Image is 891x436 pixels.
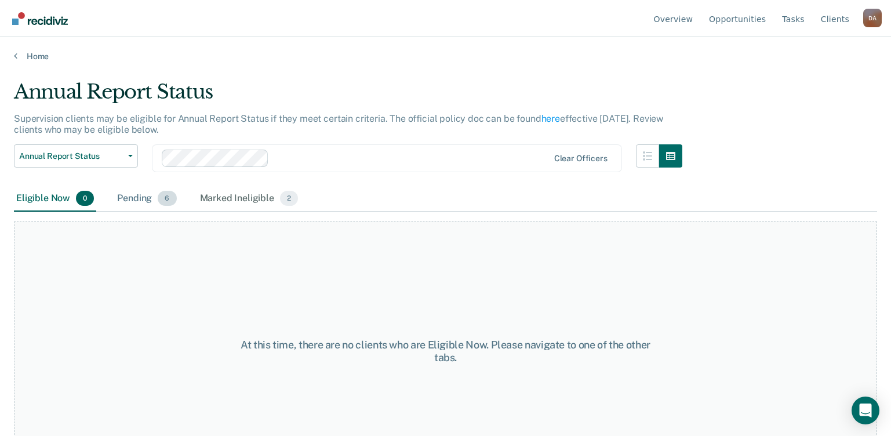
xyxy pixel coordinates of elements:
div: At this time, there are no clients who are Eligible Now. Please navigate to one of the other tabs. [230,339,661,364]
span: 2 [280,191,298,206]
button: Profile dropdown button [863,9,882,27]
div: Pending6 [115,186,179,212]
div: Open Intercom Messenger [852,397,879,424]
div: Eligible Now0 [14,186,96,212]
div: Clear officers [554,154,608,163]
button: Annual Report Status [14,144,138,168]
a: Home [14,51,877,61]
img: Recidiviz [12,12,68,25]
div: Annual Report Status [14,80,682,113]
span: 6 [158,191,176,206]
div: D A [863,9,882,27]
span: 0 [76,191,94,206]
a: here [541,113,560,124]
span: Annual Report Status [19,151,123,161]
p: Supervision clients may be eligible for Annual Report Status if they meet certain criteria. The o... [14,113,663,135]
div: Marked Ineligible2 [198,186,301,212]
